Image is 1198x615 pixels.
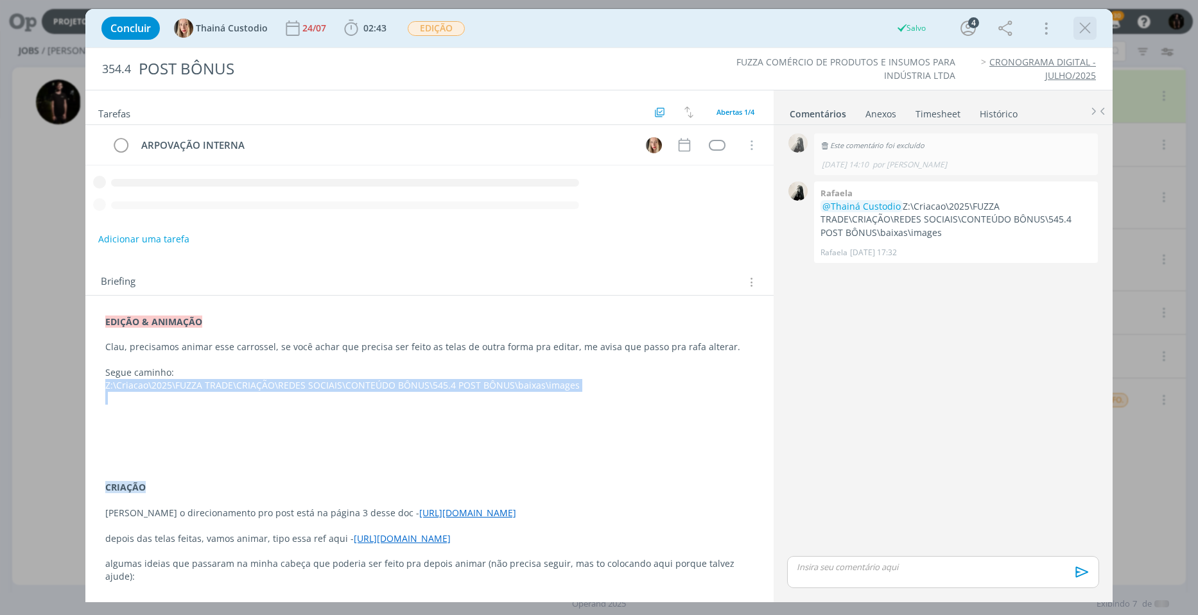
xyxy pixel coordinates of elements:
[850,247,897,258] span: [DATE] 17:32
[407,21,465,37] button: EDIÇÃO
[105,341,754,353] p: Clau, precisamos animar esse carrossel, se você achar que precisa ser feito as telas de outra for...
[989,56,1096,81] a: CRONOGRAMA DIGITAL - JULHO/2025
[788,181,808,201] img: R
[644,135,663,155] button: T
[102,62,131,76] span: 354.4
[820,200,1091,239] p: Z:\Criacao\2025\FUZZA TRADE\CRIAÇÃO\REDES SOCIAIS\CONTEÚDO BÔNUS\545.4 POST BÔNUS\baixas\images
[865,108,896,121] div: Anexos
[408,21,465,36] span: EDIÇÃO
[646,137,662,153] img: T
[105,379,754,392] p: Z:\Criacao\2025\FUZZA TRADE\CRIAÇÃO\REDES SOCIAIS\CONTEÚDO BÔNUS\545.4 POST BÔNUS\baixas\images
[915,102,961,121] a: Timesheet
[419,507,516,519] a: [URL][DOMAIN_NAME]
[820,187,853,199] b: Rafaela
[788,133,808,153] img: R
[174,19,268,38] button: TThainá Custodio
[820,247,847,258] p: Rafaela
[134,53,677,85] div: POST BÔNUS
[736,56,955,81] a: FUZZA COMÉRCIO DE PRODUTOS E INSUMOS PARA INDÚSTRIA LTDA
[174,19,193,38] img: T
[101,274,135,291] span: Briefing
[363,22,386,34] span: 02:43
[789,102,847,121] a: Comentários
[98,105,130,120] span: Tarefas
[135,137,634,153] div: ARPOVAÇÃO INTERNA
[822,159,869,171] span: [DATE] 14:10
[105,481,146,493] strong: CRIAÇÃO
[820,140,925,150] span: Este comentário foi excluído
[110,23,151,33] span: Concluir
[98,228,190,251] button: Adicionar uma tarefa
[354,532,451,544] a: [URL][DOMAIN_NAME]
[341,18,390,38] button: 02:43
[958,18,978,38] button: 4
[822,200,901,212] span: @Thainá Custodio
[968,17,979,28] div: 4
[105,557,754,583] p: algumas ideias que passaram na minha cabeça que poderia ser feito pra depois animar (não precisa ...
[101,17,160,40] button: Concluir
[302,24,329,33] div: 24/07
[105,316,202,328] strong: EDIÇÃO & ANIMAÇÃO
[684,106,693,118] img: arrow-down-up.svg
[196,24,268,33] span: Thainá Custodio
[979,102,1018,121] a: Histórico
[105,507,754,519] p: [PERSON_NAME] o direcionamento pro post está na página 3 desse doc -
[872,159,947,171] span: por [PERSON_NAME]
[105,532,754,545] p: depois das telas feitas, vamos animar, tipo essa ref aqui -
[716,107,754,117] span: Abertas 1/4
[85,9,1113,602] div: dialog
[105,366,754,379] p: Segue caminho:
[896,22,926,34] div: Salvo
